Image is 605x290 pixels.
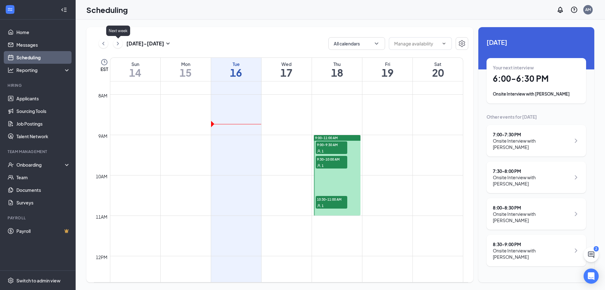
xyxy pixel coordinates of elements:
a: Talent Network [16,130,70,143]
a: September 18, 2025 [312,58,362,81]
div: Payroll [8,215,69,221]
a: Team [16,171,70,184]
div: 11am [95,213,109,220]
svg: User [317,149,321,153]
div: Onsite Interview with [PERSON_NAME] [493,247,571,260]
span: 9:30-10:00 AM [316,156,347,162]
div: Onsite Interview with [PERSON_NAME] [493,174,571,187]
span: EST [101,66,108,72]
button: ChatActive [584,247,599,262]
svg: ChatActive [587,251,595,258]
h1: 14 [110,67,160,78]
span: [DATE] [487,37,586,47]
h1: Scheduling [86,4,128,15]
div: Onsite Interview with [PERSON_NAME] [493,91,580,97]
div: Mon [161,61,211,67]
div: Hiring [8,83,69,88]
h1: 17 [262,67,312,78]
svg: ChevronDown [441,41,447,46]
a: September 15, 2025 [161,58,211,81]
svg: Settings [8,277,14,284]
input: Manage availability [394,40,439,47]
a: September 14, 2025 [110,58,160,81]
svg: Collapse [61,7,67,13]
div: Open Intercom Messenger [584,269,599,284]
svg: Notifications [556,6,564,14]
svg: ChevronRight [115,40,121,47]
svg: User [317,204,321,208]
div: Switch to admin view [16,277,60,284]
div: Fri [362,61,412,67]
div: 10am [95,173,109,180]
div: Team Management [8,149,69,154]
svg: SmallChevronDown [164,40,172,47]
a: September 20, 2025 [413,58,463,81]
div: 9am [97,133,109,139]
h3: [DATE] - [DATE] [126,40,164,47]
div: 12pm [95,254,109,261]
h1: 6:00 - 6:30 PM [493,73,580,84]
div: 7:00 - 7:30 PM [493,131,571,138]
h1: 18 [312,67,362,78]
div: 8:00 - 8:30 PM [493,204,571,211]
div: Reporting [16,67,71,73]
h1: 16 [211,67,261,78]
div: 7:30 - 8:00 PM [493,168,571,174]
span: 1 [322,149,324,153]
a: September 16, 2025 [211,58,261,81]
button: ChevronLeft [99,39,108,48]
a: Applicants [16,92,70,105]
a: Job Postings [16,117,70,130]
div: Sat [413,61,463,67]
div: 2 [594,246,599,252]
svg: ChevronRight [572,174,580,181]
div: Your next interview [493,64,580,71]
svg: QuestionInfo [570,6,578,14]
span: 10:30-11:00 AM [316,196,347,202]
svg: UserCheck [8,162,14,168]
span: 1 [322,204,324,208]
a: Documents [16,184,70,196]
svg: ChevronRight [572,137,580,145]
div: Onboarding [16,162,65,168]
a: September 19, 2025 [362,58,412,81]
svg: User [317,164,321,168]
span: 1 [322,163,324,168]
div: Other events for [DATE] [487,114,586,120]
button: Settings [456,37,468,50]
div: Thu [312,61,362,67]
a: September 17, 2025 [262,58,312,81]
span: 9:00-9:30 AM [316,141,347,148]
div: AM [585,7,591,12]
a: Messages [16,38,70,51]
svg: ChevronRight [572,247,580,254]
div: 8am [97,92,109,99]
svg: Analysis [8,67,14,73]
button: All calendarsChevronDown [328,37,385,50]
h1: 19 [362,67,412,78]
a: Sourcing Tools [16,105,70,117]
div: Onsite Interview with [PERSON_NAME] [493,211,571,223]
div: Wed [262,61,312,67]
div: Next week [106,26,130,36]
a: Home [16,26,70,38]
svg: ChevronDown [373,40,380,47]
div: Tue [211,61,261,67]
a: Surveys [16,196,70,209]
div: 8:30 - 9:00 PM [493,241,571,247]
a: PayrollCrown [16,225,70,237]
svg: Settings [458,40,466,47]
a: Scheduling [16,51,70,64]
div: Onsite Interview with [PERSON_NAME] [493,138,571,150]
svg: ChevronLeft [100,40,107,47]
svg: Clock [101,58,108,66]
svg: WorkstreamLogo [7,6,13,13]
h1: 20 [413,67,463,78]
svg: ChevronRight [572,210,580,218]
h1: 15 [161,67,211,78]
span: 9:00-11:00 AM [315,136,338,140]
button: ChevronRight [113,39,123,48]
div: Sun [110,61,160,67]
